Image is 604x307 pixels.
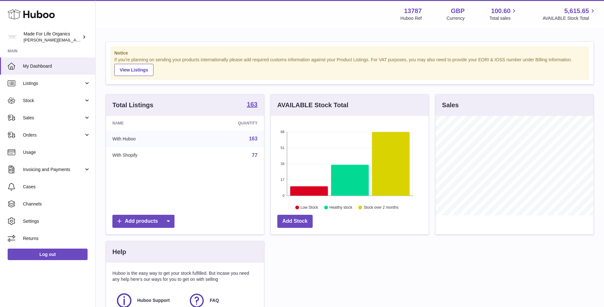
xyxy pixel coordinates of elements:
div: Huboo Ref [401,15,422,21]
text: 34 [281,162,284,166]
a: Add Stock [277,215,313,228]
a: Add products [112,215,174,228]
text: Low Stock [301,205,318,210]
span: FAQ [210,297,219,303]
span: Total sales [489,15,518,21]
text: 51 [281,146,284,150]
span: Usage [23,149,90,155]
span: Huboo Support [137,297,170,303]
h3: AVAILABLE Stock Total [277,101,348,109]
span: Orders [23,132,84,138]
text: Healthy stock [329,205,352,210]
td: With Shopify [106,147,191,164]
span: AVAILABLE Stock Total [543,15,596,21]
span: [PERSON_NAME][EMAIL_ADDRESS][PERSON_NAME][DOMAIN_NAME] [24,37,162,42]
span: Invoicing and Payments [23,167,84,173]
td: With Huboo [106,131,191,147]
div: If you're planning on sending your products internationally please add required customs informati... [114,57,585,76]
a: 163 [247,101,257,109]
text: Stock over 2 months [364,205,398,210]
p: Huboo is the easy way to get your stock fulfilled. But incase you need any help here's our ways f... [112,270,258,282]
a: 5,615.65 AVAILABLE Stock Total [543,7,596,21]
strong: Notice [114,50,585,56]
h3: Total Listings [112,101,153,109]
span: My Dashboard [23,63,90,69]
strong: 13787 [404,7,422,15]
span: 100.60 [491,7,510,15]
div: Made For Life Organics [24,31,81,43]
h3: Help [112,248,126,256]
strong: GBP [451,7,465,15]
span: Stock [23,98,84,104]
th: Name [106,116,191,131]
strong: 163 [247,101,257,108]
span: 5,615.65 [564,7,589,15]
div: Currency [447,15,465,21]
a: Log out [8,249,88,260]
h3: Sales [442,101,458,109]
span: Sales [23,115,84,121]
a: 100.60 Total sales [489,7,518,21]
span: Channels [23,201,90,207]
a: 163 [249,136,258,141]
text: 17 [281,178,284,182]
span: Listings [23,80,84,86]
th: Quantity [191,116,264,131]
span: Returns [23,236,90,242]
span: Settings [23,218,90,224]
a: View Listings [114,64,153,76]
img: geoff.winwood@madeforlifeorganics.com [8,32,17,42]
a: 77 [252,153,258,158]
span: Cases [23,184,90,190]
text: 68 [281,130,284,134]
text: 0 [282,194,284,198]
